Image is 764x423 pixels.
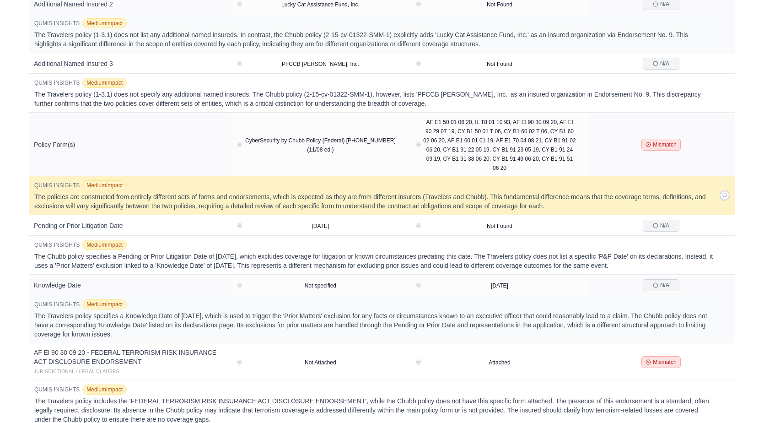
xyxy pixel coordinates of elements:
button: View confidence details [238,3,241,5]
span: Lucky Cat Assistance Fund, Inc. [281,1,360,8]
button: View confidence details [417,62,420,65]
div: QUMIS INSIGHTS [34,240,715,250]
span: N/A [660,222,669,229]
span: Not Found [487,1,512,8]
span: CyberSecurity by Chubb Policy (Federal) [PHONE_NUMBER] (11/08 ed.) [245,137,396,153]
p: The Travelers policy (1-3.1) does not specify any additional named insureds. The Chubb policy (2-... [34,90,715,108]
button: View confidence details [417,284,420,287]
span: Medium impact [82,78,127,88]
button: View confidence details [238,284,241,287]
button: View confidence details [238,62,241,65]
div: AF El 90 30 09 20 - FEDERAL TERRORISM RISK INSURANCE ACT DISCLOSURE ENDORSEMENT [34,348,226,366]
button: View confidence details [238,224,241,227]
button: View confidence details [417,224,420,227]
span: N/A [660,0,669,8]
span: N/A [660,60,669,67]
span: Not Found [487,223,512,229]
div: Pending or Prior Litigation Date [34,221,226,230]
button: View confidence details [417,143,420,146]
div: Additional Named Insured 3 [34,59,226,68]
span: Medium impact [82,385,127,395]
div: QUMIS INSIGHTS [34,180,715,190]
span: Medium impact [82,299,127,309]
button: View confidence details [238,143,241,146]
p: The Chubb policy specifies a Pending or Prior Litigation Date of [DATE], which excludes coverage ... [34,252,715,270]
span: Not Found [487,61,512,67]
div: QUMIS INSIGHTS [34,299,715,309]
p: The Travelers policy (1-3.1) does not list any additional named insureds. In contrast, the Chubb ... [34,30,715,49]
button: View confidence details [238,361,241,363]
span: AF E1 50 01 06 20, IL T8 01 10 93, AF El 90 30 09 20, AF El 90 29 07 19, CY B1 50 01 T 06, CY B1 ... [423,119,576,171]
div: Jurisdictional / Legal Clauses [34,367,226,376]
span: Medium impact [82,240,127,250]
span: N/A [660,282,669,289]
span: Mismatch [653,141,676,148]
span: Mismatch [653,358,676,366]
span: PFCCB [PERSON_NAME], Inc. [282,61,359,67]
span: [DATE] [491,282,508,289]
button: View confidence details [417,361,420,363]
div: Knowledge Date [34,281,226,290]
div: QUMIS INSIGHTS [34,385,715,395]
div: Policy Form(s) [34,140,226,149]
span: Attached [489,359,510,366]
div: QUMIS INSIGHTS [34,78,715,88]
p: The policies are constructed from entirely different sets of forms and endorsements, which is exp... [34,192,715,211]
span: Medium impact [82,18,127,28]
span: [DATE] [312,223,329,229]
span: Not specified [305,282,336,289]
span: Not Attached [305,359,336,366]
button: Provide feedback on insight and status [720,190,730,201]
button: View confidence details [417,3,420,5]
span: Medium impact [82,180,127,190]
div: QUMIS INSIGHTS [34,18,715,28]
p: The Travelers policy specifies a Knowledge Date of [DATE], which is used to trigger the 'Prior Ma... [34,311,715,339]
